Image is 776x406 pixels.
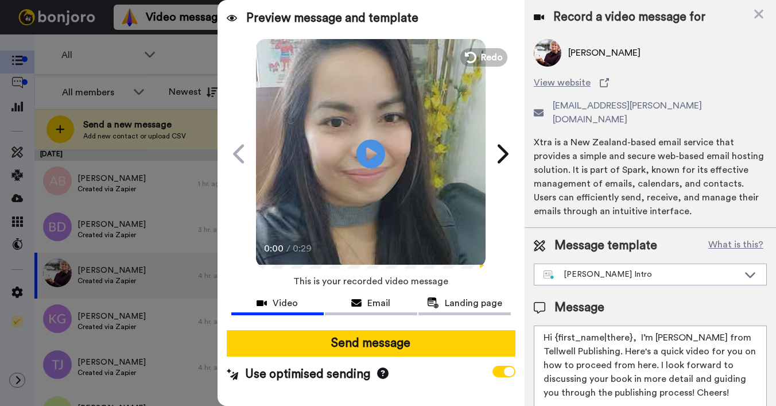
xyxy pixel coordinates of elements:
span: Landing page [445,296,502,310]
button: Send message [227,330,515,357]
div: [PERSON_NAME] Intro [544,269,739,280]
span: 0:00 [264,242,284,256]
span: Message [554,299,604,316]
span: / [286,242,290,256]
span: 0:29 [293,242,313,256]
a: View website [534,76,767,90]
span: [EMAIL_ADDRESS][PERSON_NAME][DOMAIN_NAME] [553,99,767,126]
span: Email [367,296,390,310]
button: What is this? [705,237,767,254]
div: Xtra is a New Zealand-based email service that provides a simple and secure web-based email hosti... [534,136,767,218]
span: Message template [554,237,657,254]
span: Video [273,296,298,310]
span: View website [534,76,591,90]
span: Use optimised sending [245,366,370,383]
img: nextgen-template.svg [544,270,554,280]
span: This is your recorded video message [293,269,448,294]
